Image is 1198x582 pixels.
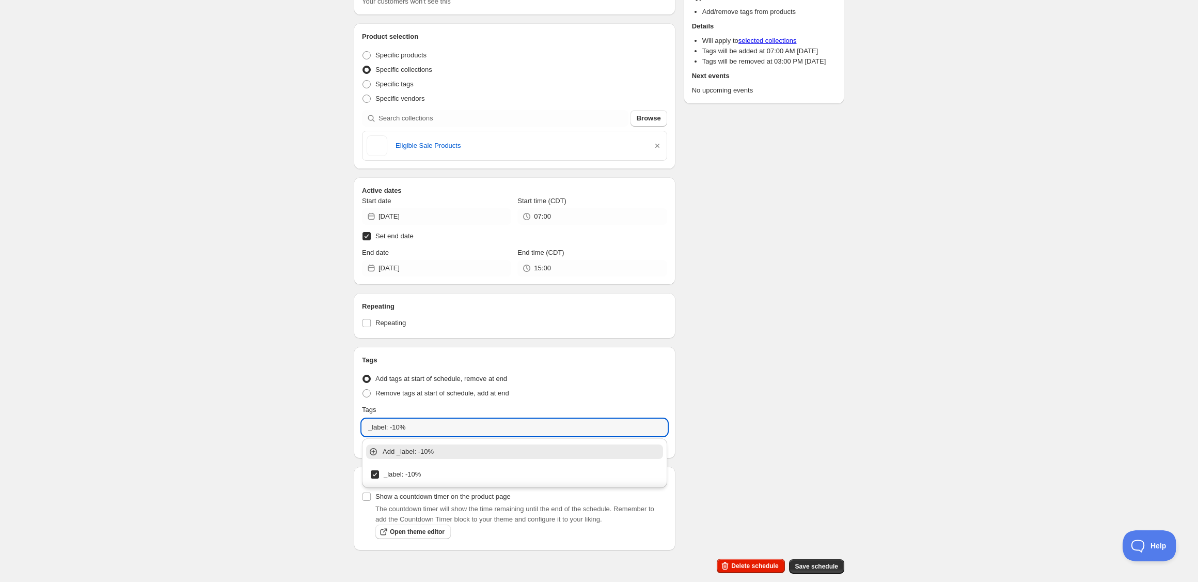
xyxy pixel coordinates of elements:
[375,232,414,240] span: Set end date
[375,66,432,73] span: Specific collections
[390,528,445,536] span: Open theme editor
[375,525,451,539] a: Open theme editor
[517,197,566,205] span: Start time (CDT)
[738,37,797,44] a: selected collections
[375,493,511,500] span: Show a countdown timer on the product page
[375,51,427,59] span: Specific products
[692,21,836,32] h2: Details
[789,559,844,574] button: Save schedule
[692,85,836,96] p: No upcoming events
[362,301,667,312] h2: Repeating
[362,249,389,256] span: End date
[375,375,507,382] span: Add tags at start of schedule, remove at end
[692,71,836,81] h2: Next events
[517,249,564,256] span: End time (CDT)
[717,559,784,573] button: Delete schedule
[362,405,376,415] p: Tags
[1123,530,1177,561] iframe: Toggle Customer Support
[375,95,424,102] span: Specific vendors
[379,110,628,127] input: Search collections
[375,389,509,397] span: Remove tags at start of schedule, add at end
[702,56,836,67] li: Tags will be removed at 03:00 PM [DATE]
[362,355,667,365] h2: Tags
[375,319,406,327] span: Repeating
[702,36,836,46] li: Will apply to
[375,80,414,88] span: Specific tags
[362,197,391,205] span: Start date
[731,562,778,570] span: Delete schedule
[637,113,661,124] span: Browse
[375,504,667,525] p: The countdown timer will show the time remaining until the end of the schedule. Remember to add t...
[383,447,661,457] p: Add _label: -10%
[630,110,667,127] button: Browse
[795,562,838,571] span: Save schedule
[362,465,667,484] li: _label: -10%
[396,141,644,151] a: Eligible Sale Products
[362,186,667,196] h2: Active dates
[702,7,836,17] li: Add/remove tags from products
[702,46,836,56] li: Tags will be added at 07:00 AM [DATE]
[362,32,667,42] h2: Product selection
